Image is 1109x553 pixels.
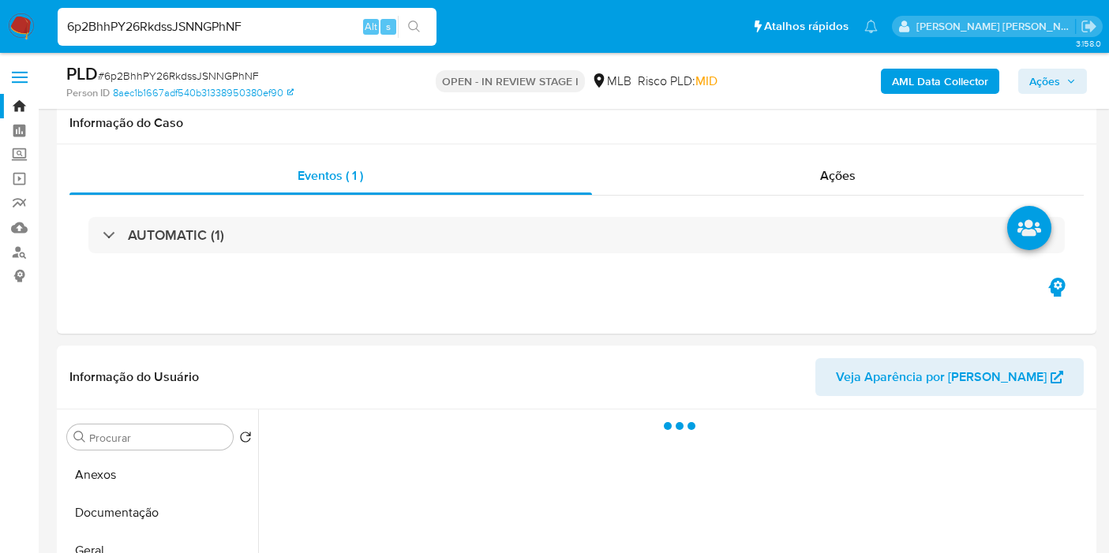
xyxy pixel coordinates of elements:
[815,358,1084,396] button: Veja Aparência por [PERSON_NAME]
[89,431,227,445] input: Procurar
[73,431,86,443] button: Procurar
[58,17,436,37] input: Pesquise usuários ou casos...
[591,73,631,90] div: MLB
[113,86,294,100] a: 8aec1b1667adf540b31338950380ef90
[298,166,363,185] span: Eventos ( 1 )
[638,73,717,90] span: Risco PLD:
[88,217,1065,253] div: AUTOMATIC (1)
[1029,69,1060,94] span: Ações
[61,494,258,532] button: Documentação
[1018,69,1087,94] button: Ações
[881,69,999,94] button: AML Data Collector
[128,226,224,244] h3: AUTOMATIC (1)
[1081,18,1097,35] a: Sair
[66,61,98,86] b: PLD
[61,456,258,494] button: Anexos
[916,19,1076,34] p: leticia.merlin@mercadolivre.com
[436,70,585,92] p: OPEN - IN REVIEW STAGE I
[98,68,259,84] span: # 6p2BhhPY26RkdssJSNNGPhNF
[820,166,856,185] span: Ações
[66,86,110,100] b: Person ID
[892,69,988,94] b: AML Data Collector
[764,18,849,35] span: Atalhos rápidos
[386,19,391,34] span: s
[398,16,430,38] button: search-icon
[365,19,377,34] span: Alt
[239,431,252,448] button: Retornar ao pedido padrão
[69,115,1084,131] h1: Informação do Caso
[836,358,1047,396] span: Veja Aparência por [PERSON_NAME]
[695,72,717,90] span: MID
[69,369,199,385] h1: Informação do Usuário
[864,20,878,33] a: Notificações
